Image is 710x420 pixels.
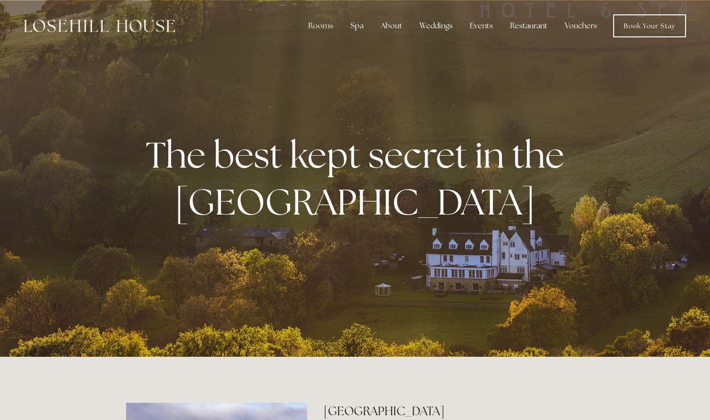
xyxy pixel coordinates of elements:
a: Book Your Stay [613,14,686,37]
h2: [GEOGRAPHIC_DATA] [324,403,584,420]
a: Vouchers [557,16,605,35]
div: Weddings [412,16,460,35]
img: Losehill House [24,20,175,32]
div: Restaurant [502,16,555,35]
div: Rooms [301,16,341,35]
div: About [373,16,410,35]
div: Events [462,16,500,35]
div: Spa [343,16,371,35]
strong: The best kept secret in the [GEOGRAPHIC_DATA] [146,131,572,225]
